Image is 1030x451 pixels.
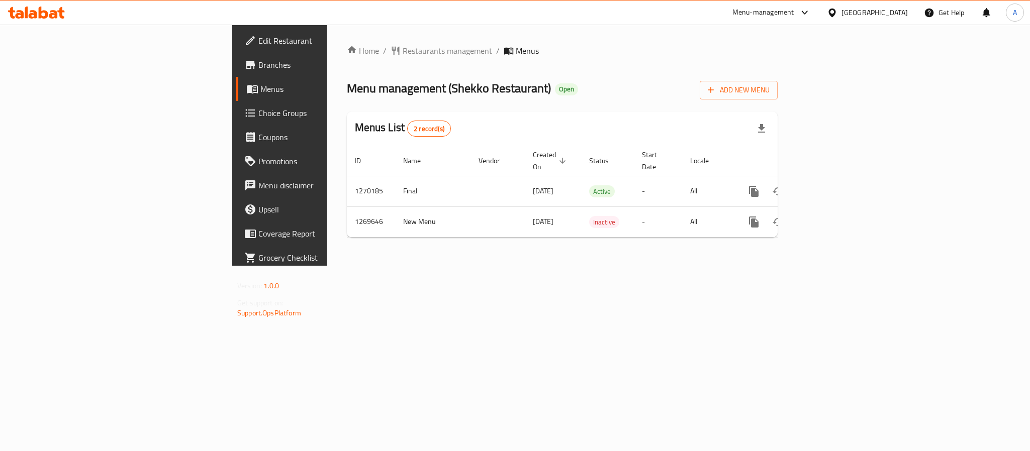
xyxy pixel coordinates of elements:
table: enhanced table [347,146,847,238]
span: Branches [258,59,396,71]
span: Inactive [589,216,619,228]
span: Grocery Checklist [258,252,396,264]
div: [GEOGRAPHIC_DATA] [841,7,908,18]
span: Locale [690,155,722,167]
span: Created On [533,149,569,173]
a: Branches [236,53,404,77]
h2: Menus List [355,120,451,137]
a: Menus [236,77,404,101]
a: Choice Groups [236,101,404,125]
span: Promotions [258,155,396,167]
span: Menu disclaimer [258,179,396,191]
span: Menus [516,45,539,57]
span: Start Date [642,149,670,173]
button: more [742,179,766,203]
span: Coupons [258,131,396,143]
a: Menu disclaimer [236,173,404,197]
td: All [682,206,734,237]
td: - [634,176,682,206]
th: Actions [734,146,847,176]
div: Inactive [589,216,619,228]
span: Vendor [479,155,513,167]
button: Change Status [766,210,790,234]
span: Get support on: [237,296,284,309]
button: more [742,210,766,234]
a: Coverage Report [236,221,404,246]
li: / [496,45,500,57]
span: Restaurants management [403,45,492,57]
button: Change Status [766,179,790,203]
a: Restaurants management [391,45,492,57]
span: Version: [237,279,262,292]
td: - [634,206,682,237]
span: Active [589,186,615,197]
a: Grocery Checklist [236,246,404,270]
button: Add New Menu [700,81,778,99]
span: Add New Menu [708,84,770,96]
div: Export file [750,117,774,141]
span: Upsell [258,203,396,215]
span: [DATE] [533,215,553,228]
span: Choice Groups [258,107,396,119]
span: [DATE] [533,184,553,197]
span: A [1013,7,1017,18]
a: Coupons [236,125,404,149]
span: Open [555,85,578,93]
a: Edit Restaurant [236,29,404,53]
a: Upsell [236,197,404,221]
span: Edit Restaurant [258,35,396,47]
div: Total records count [407,121,451,137]
nav: breadcrumb [347,45,778,57]
div: Open [555,83,578,95]
a: Promotions [236,149,404,173]
span: Coverage Report [258,228,396,240]
span: Menus [260,83,396,95]
div: Menu-management [732,7,794,19]
span: Name [403,155,434,167]
span: Status [589,155,622,167]
span: Menu management ( Shekko Restaurant ) [347,77,551,99]
a: Support.OpsPlatform [237,306,301,319]
td: All [682,176,734,206]
span: ID [355,155,374,167]
span: 1.0.0 [263,279,279,292]
span: 2 record(s) [408,124,450,134]
td: New Menu [395,206,471,237]
td: Final [395,176,471,206]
